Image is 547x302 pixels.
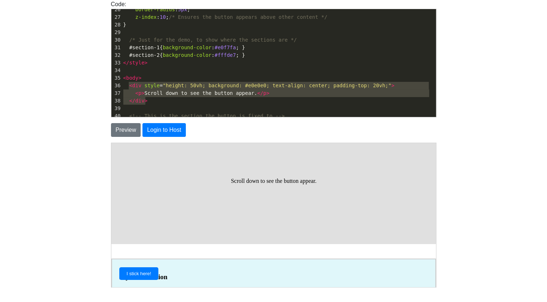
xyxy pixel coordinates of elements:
span: : ; [123,14,328,20]
div: 29 [111,29,122,36]
span: < [135,90,138,96]
span: div [135,98,144,104]
span: /* Just for the demo, to show where the sections are */ [129,37,297,43]
button: Preview [111,123,141,137]
button: Login to Host [142,123,186,137]
div: 37 [111,89,122,97]
div: 39 [111,105,122,112]
span: > [138,75,141,81]
span: background-color [163,52,211,58]
span: : ; [123,7,191,12]
span: #e0f7fa [214,45,236,50]
span: style [129,60,144,66]
span: #fffde7 [214,52,236,58]
button: I stick here! [8,124,47,137]
span: p [263,90,266,96]
span: <!-- This is the section the button is fixed to --> [129,113,285,119]
div: 38 [111,97,122,105]
span: border-radius [135,7,175,12]
span: #section-2 [129,52,159,58]
span: > [145,60,148,66]
span: > [266,90,269,96]
span: > [145,98,148,104]
span: /* Ensures the button appears above other content */ [169,14,327,20]
span: < [123,75,126,81]
span: z-index [135,14,157,20]
span: = [123,83,394,88]
div: 33 [111,59,122,67]
div: 36 [111,82,122,89]
span: #section-1 [129,45,159,50]
div: 40 [111,112,122,120]
span: "height: 50vh; background: #e0e0e0; text-align: center; padding-top: 20vh;" [163,83,391,88]
span: > [141,90,144,96]
span: body [126,75,138,81]
span: < [129,83,132,88]
div: 28 [111,21,122,29]
div: 34 [111,67,122,74]
span: 5px [178,7,187,12]
span: </ [123,60,129,66]
span: { : ; } [123,52,245,58]
span: </ [129,98,135,104]
div: 32 [111,51,122,59]
div: 26 [111,6,122,13]
h3: My First Section [8,130,317,138]
div: 35 [111,74,122,82]
span: div [132,83,141,88]
div: 31 [111,44,122,51]
span: 10 [160,14,166,20]
span: { : ; } [123,45,245,50]
span: style [145,83,160,88]
span: > [391,83,394,88]
div: 30 [111,36,122,44]
span: background-color [163,45,211,50]
span: p [138,90,141,96]
span: Scroll down to see the button appear. [123,90,270,96]
div: 27 [111,13,122,21]
span: </ [257,90,263,96]
span: } [123,22,127,28]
